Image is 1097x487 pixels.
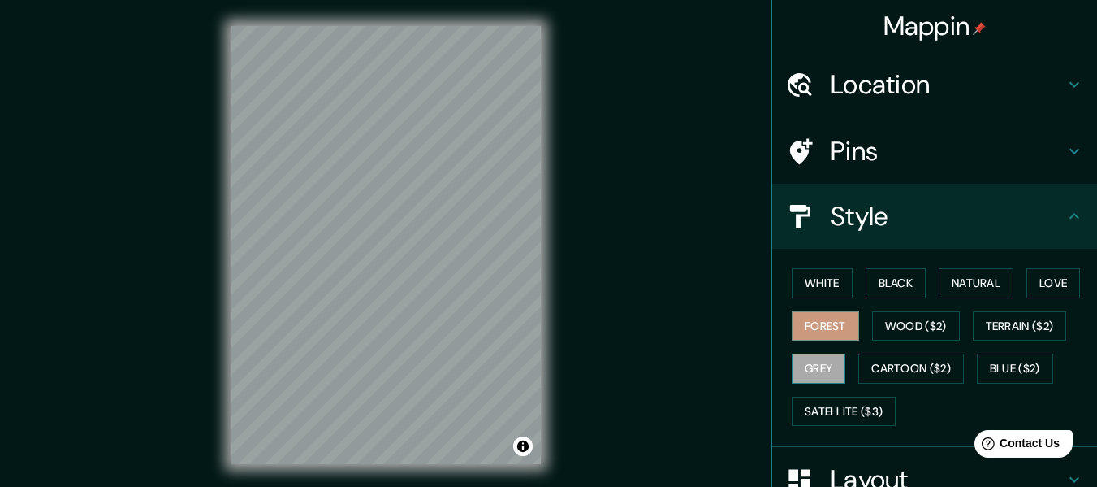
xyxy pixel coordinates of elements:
[772,119,1097,184] div: Pins
[973,311,1067,341] button: Terrain ($2)
[952,424,1079,469] iframe: Help widget launcher
[939,268,1013,298] button: Natural
[792,268,853,298] button: White
[831,200,1065,233] h4: Style
[883,10,987,42] h4: Mappin
[977,354,1053,384] button: Blue ($2)
[1026,268,1080,298] button: Love
[872,311,960,341] button: Wood ($2)
[792,354,845,384] button: Grey
[772,52,1097,117] div: Location
[231,26,541,464] canvas: Map
[513,437,533,456] button: Toggle attribution
[772,184,1097,249] div: Style
[831,135,1065,167] h4: Pins
[792,397,896,427] button: Satellite ($3)
[831,68,1065,101] h4: Location
[866,268,926,298] button: Black
[792,311,859,341] button: Forest
[858,354,964,384] button: Cartoon ($2)
[973,22,986,35] img: pin-icon.png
